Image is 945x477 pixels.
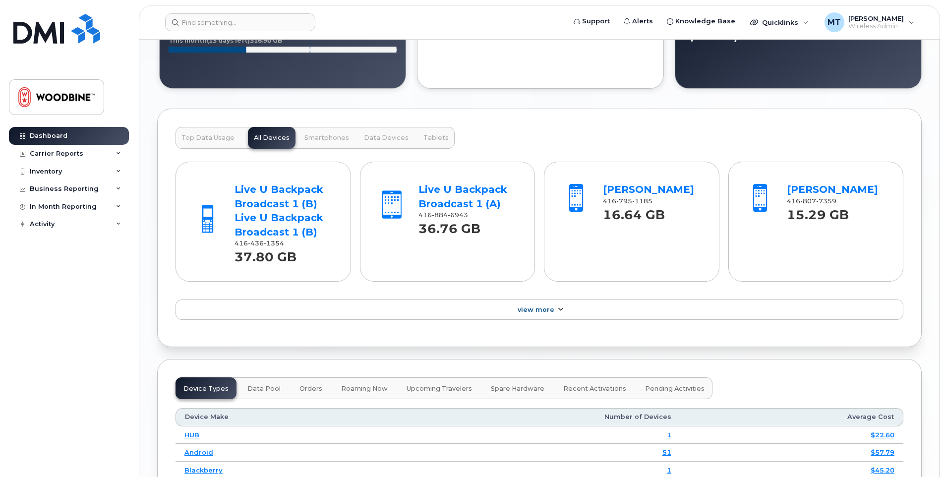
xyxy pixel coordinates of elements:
[563,385,626,393] span: Recent Activations
[341,385,388,393] span: Roaming Now
[848,22,904,30] span: Wireless Admin
[358,127,414,149] button: Data Devices
[816,197,836,205] span: 7359
[667,466,671,474] a: 1
[743,12,816,32] div: Quicklinks
[165,13,315,31] input: Find something...
[848,14,904,22] span: [PERSON_NAME]
[603,197,652,205] span: 416
[762,18,798,26] span: Quicklinks
[184,466,223,474] a: Blackberry
[827,16,841,28] span: MT
[235,244,296,264] strong: 37.80 GB
[787,202,849,222] strong: 15.29 GB
[660,11,742,31] a: Knowledge Base
[871,466,894,474] a: $45.20
[304,134,349,142] span: Smartphones
[448,211,468,219] span: 6943
[418,183,507,210] a: Live U Backpack Broadcast 1 (A)
[518,306,554,313] span: View More
[207,37,250,44] tspan: (13 days left)
[787,197,836,205] span: 416
[417,127,455,149] button: Tablets
[871,431,894,439] a: $22.60
[181,134,235,142] span: Top Data Usage
[299,385,322,393] span: Orders
[871,448,894,456] a: $57.79
[184,448,213,456] a: Android
[176,299,903,320] a: View More
[603,183,694,195] a: [PERSON_NAME]
[418,216,480,236] strong: 36.76 GB
[364,134,409,142] span: Data Devices
[184,431,199,439] a: HUB
[235,183,323,238] a: Live U Backpack Broadcast 1 (B) Live U Backpack Broadcast 1 (B)
[617,11,660,31] a: Alerts
[247,385,281,393] span: Data Pool
[491,385,544,393] span: Spare Hardware
[176,127,240,149] button: Top Data Usage
[250,37,282,44] tspan: 316.90 GB
[632,16,653,26] span: Alerts
[818,12,921,32] div: Mark Tewkesbury
[169,37,207,44] tspan: This month
[418,211,468,219] span: 416
[176,408,389,426] th: Device Make
[432,211,448,219] span: 884
[616,197,632,205] span: 795
[567,11,617,31] a: Support
[235,239,284,247] span: 416
[667,431,671,439] a: 1
[582,16,610,26] span: Support
[800,197,816,205] span: 807
[632,197,652,205] span: 1185
[680,408,903,426] th: Average Cost
[389,408,680,426] th: Number of Devices
[675,16,735,26] span: Knowledge Base
[787,183,878,195] a: [PERSON_NAME]
[423,134,449,142] span: Tablets
[645,385,705,393] span: Pending Activities
[264,239,284,247] span: 1354
[407,385,472,393] span: Upcoming Travelers
[298,127,355,149] button: Smartphones
[662,448,671,456] a: 51
[603,202,665,222] strong: 16.64 GB
[248,239,264,247] span: 436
